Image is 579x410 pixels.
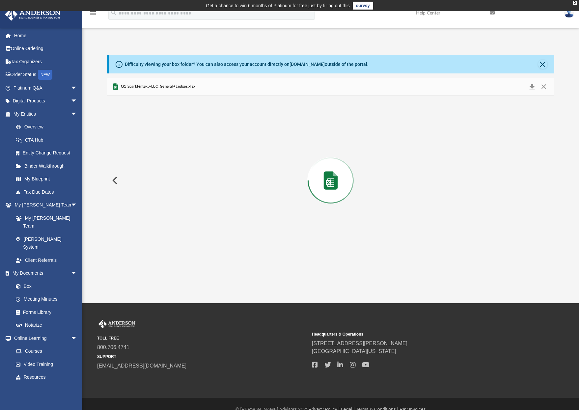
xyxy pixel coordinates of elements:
a: Binder Walkthrough [9,159,87,173]
button: Previous File [107,171,122,190]
button: Close [538,82,550,91]
a: Video Training [9,358,81,371]
a: Home [5,29,87,42]
span: arrow_drop_down [71,81,84,95]
a: Overview [9,121,87,134]
a: Client Referrals [9,254,84,267]
a: CTA Hub [9,133,87,147]
img: User Pic [564,8,574,18]
small: TOLL FREE [97,335,307,341]
a: Billingarrow_drop_down [5,384,87,397]
i: menu [89,9,97,17]
small: Headquarters & Operations [312,331,522,337]
a: Box [9,280,81,293]
a: Order StatusNEW [5,68,87,82]
span: arrow_drop_down [71,267,84,280]
img: Anderson Advisors Platinum Portal [3,8,63,21]
button: Close [538,60,547,69]
div: Get a chance to win 6 months of Platinum for free just by filling out this [206,2,350,10]
a: Resources [9,371,84,384]
div: Difficulty viewing your box folder? You can also access your account directly on outside of the p... [125,61,369,68]
a: Entity Change Request [9,147,87,160]
div: close [573,1,577,5]
span: arrow_drop_down [71,199,84,212]
div: NEW [38,70,52,80]
img: Anderson Advisors Platinum Portal [97,320,137,328]
a: Tax Due Dates [9,185,87,199]
div: Preview [107,78,554,265]
a: Courses [9,345,84,358]
a: My [PERSON_NAME] Teamarrow_drop_down [5,199,84,212]
a: [GEOGRAPHIC_DATA][US_STATE] [312,348,396,354]
span: Q1 SparkFintek,+LLC_General+Ledger.xlsx [120,84,196,90]
a: survey [353,2,373,10]
a: [STREET_ADDRESS][PERSON_NAME] [312,341,407,346]
a: My [PERSON_NAME] Team [9,211,81,232]
a: [PERSON_NAME] System [9,232,84,254]
a: Online Learningarrow_drop_down [5,332,84,345]
a: Meeting Minutes [9,293,84,306]
a: Forms Library [9,306,81,319]
span: arrow_drop_down [71,107,84,121]
a: Platinum Q&Aarrow_drop_down [5,81,87,95]
i: search [110,9,117,16]
small: SUPPORT [97,354,307,360]
a: My Blueprint [9,173,84,186]
a: Online Ordering [5,42,87,55]
a: 800.706.4741 [97,344,129,350]
button: Download [526,82,538,91]
a: My Documentsarrow_drop_down [5,267,84,280]
span: arrow_drop_down [71,332,84,345]
a: menu [89,13,97,17]
span: arrow_drop_down [71,95,84,108]
span: arrow_drop_down [71,384,84,397]
a: Notarize [9,319,84,332]
a: Digital Productsarrow_drop_down [5,95,87,108]
a: [EMAIL_ADDRESS][DOMAIN_NAME] [97,363,186,369]
a: [DOMAIN_NAME] [289,62,325,67]
a: Tax Organizers [5,55,87,68]
a: My Entitiesarrow_drop_down [5,107,87,121]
